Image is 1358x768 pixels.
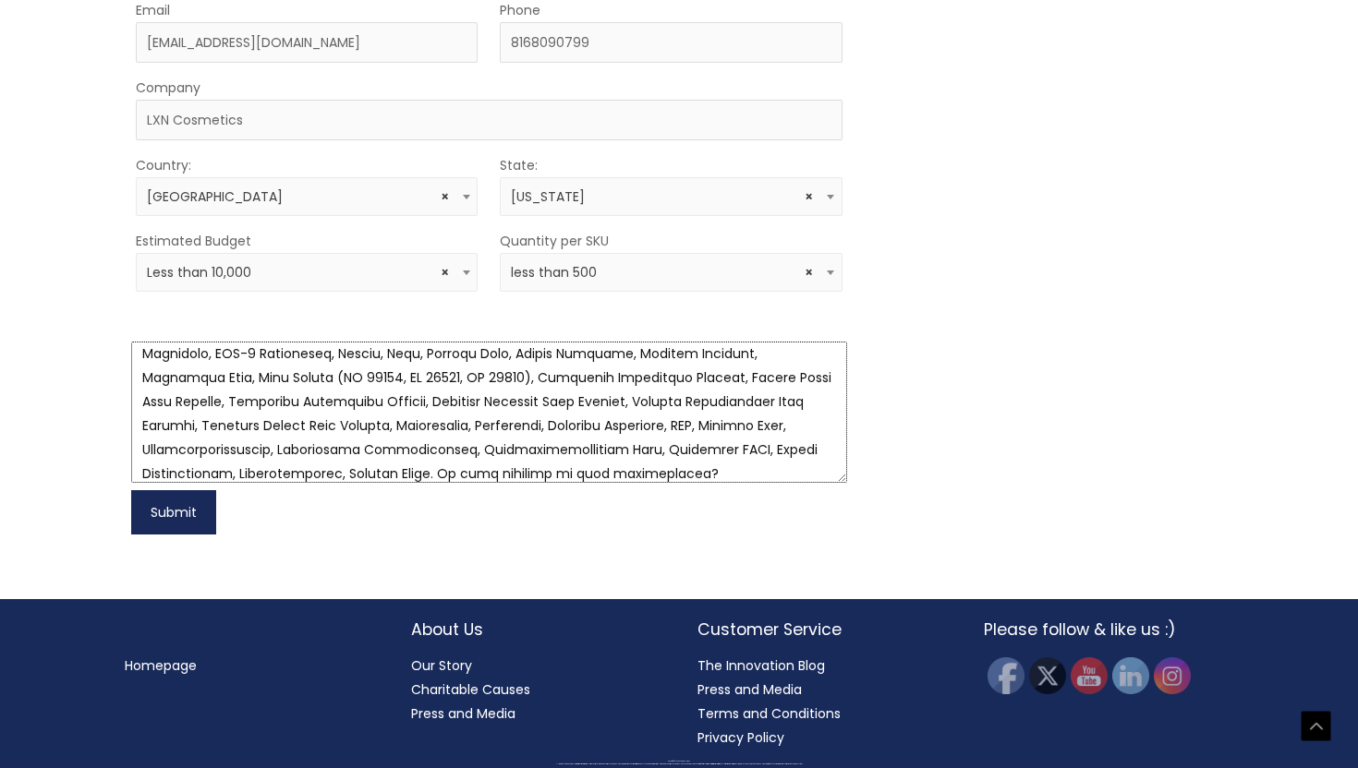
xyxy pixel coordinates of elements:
[411,704,515,723] a: Press and Media
[984,618,1233,642] h2: Please follow & like us :)
[147,188,467,206] span: United States
[411,618,661,642] h2: About Us
[678,761,690,762] span: Cosmetic Solutions
[411,656,472,675] a: Our Story
[125,656,197,675] a: Homepage
[136,100,842,140] input: Company Name
[136,253,478,292] span: Less than 10,000
[136,76,200,100] label: Company
[131,490,216,534] button: Submit
[441,188,449,206] span: Remove all items
[500,229,609,253] label: Quantity per SKU
[805,264,813,282] span: Remove all items
[500,22,842,63] input: Enter Your Phone Number
[32,761,1326,762] div: Copyright © 2025
[136,177,478,216] span: United States
[32,763,1326,765] div: All material on this Website, including design, text, images, logos and sounds, are owned by Cosm...
[500,153,538,177] label: State:
[147,264,467,282] span: Less than 10,000
[697,728,784,747] a: Privacy Policy
[697,618,947,642] h2: Customer Service
[500,177,842,216] span: Iowa
[697,680,802,699] a: Press and Media
[697,704,841,723] a: Terms and Conditions
[988,657,1025,694] img: Facebook
[697,656,825,675] a: The Innovation Blog
[136,22,478,63] input: Enter Your Email
[411,654,661,726] nav: About Us
[441,264,449,282] span: Remove all items
[805,188,813,206] span: Remove all items
[697,654,947,750] nav: Customer Service
[500,253,842,292] span: less than 500
[511,264,831,282] span: less than 500
[511,188,831,206] span: Iowa
[1029,657,1066,694] img: Twitter
[125,654,374,678] nav: Menu
[136,153,191,177] label: Country:
[411,680,530,699] a: Charitable Causes
[136,229,251,253] label: Estimated Budget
